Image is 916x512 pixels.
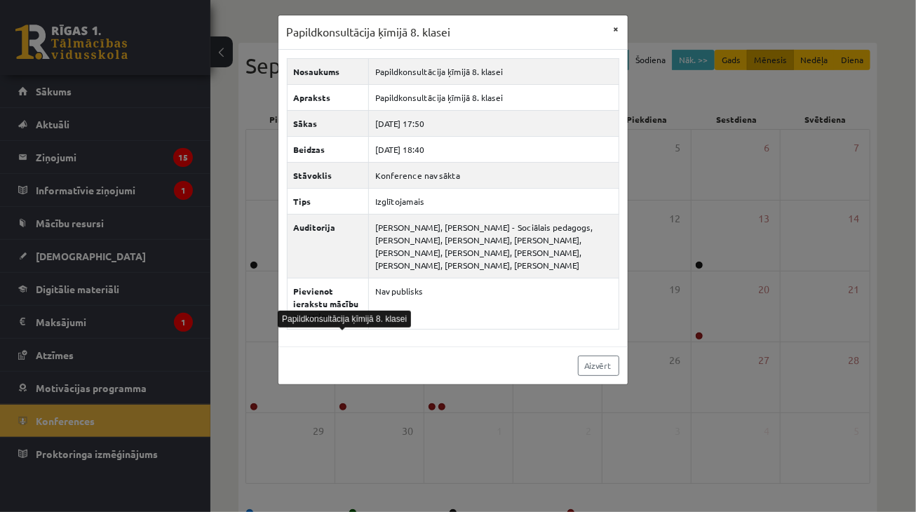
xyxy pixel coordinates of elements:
th: Tips [287,188,369,214]
th: Pievienot ierakstu mācību resursiem [287,278,369,329]
div: Papildkonsultācija ķīmijā 8. klasei [278,311,411,328]
td: Nav publisks [369,278,619,329]
th: Sākas [287,110,369,136]
th: Beidzas [287,136,369,162]
td: Papildkonsultācija ķīmijā 8. klasei [369,84,619,110]
td: [DATE] 18:40 [369,136,619,162]
th: Auditorija [287,214,369,278]
th: Stāvoklis [287,162,369,188]
td: Konference nav sākta [369,162,619,188]
td: Izglītojamais [369,188,619,214]
h3: Papildkonsultācija ķīmijā 8. klasei [287,24,451,41]
td: [DATE] 17:50 [369,110,619,136]
th: Nosaukums [287,58,369,84]
button: × [605,15,628,42]
th: Apraksts [287,84,369,110]
a: Aizvērt [578,356,619,376]
td: Papildkonsultācija ķīmijā 8. klasei [369,58,619,84]
td: [PERSON_NAME], [PERSON_NAME] - Sociālais pedagogs, [PERSON_NAME], [PERSON_NAME], [PERSON_NAME], [... [369,214,619,278]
